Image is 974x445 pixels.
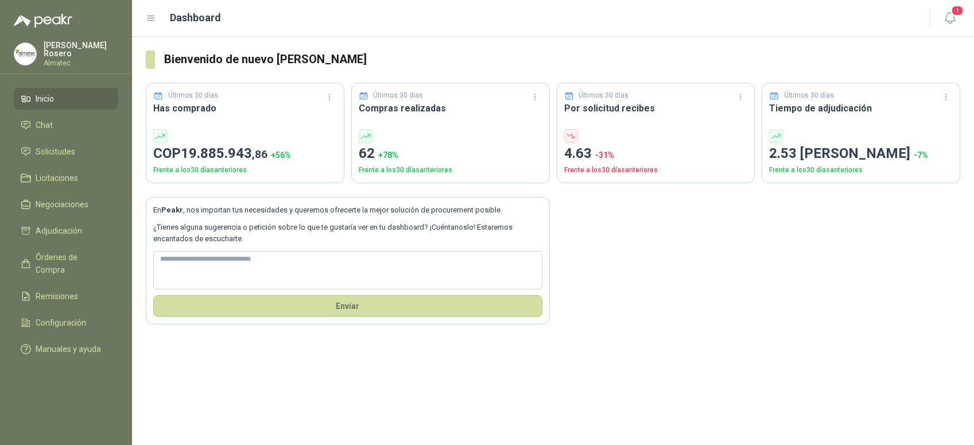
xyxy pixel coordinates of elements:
[359,165,542,176] p: Frente a los 30 días anteriores
[595,150,614,160] span: -31 %
[36,172,78,184] span: Licitaciones
[164,51,960,68] h3: Bienvenido de nuevo [PERSON_NAME]
[373,90,423,101] p: Últimos 30 días
[153,204,542,216] p: En , nos importan tus necesidades y queremos ofrecerte la mejor solución de procurement posible.
[153,295,542,317] button: Envíar
[14,167,118,189] a: Licitaciones
[14,220,118,242] a: Adjudicación
[564,143,748,165] p: 4.63
[14,285,118,307] a: Remisiones
[36,316,86,329] span: Configuración
[769,165,953,176] p: Frente a los 30 días anteriores
[44,60,118,67] p: Almatec
[36,145,75,158] span: Solicitudes
[153,222,542,245] p: ¿Tienes alguna sugerencia o petición sobre lo que te gustaría ver en tu dashboard? ¡Cuéntanoslo! ...
[784,90,834,101] p: Últimos 30 días
[36,290,78,303] span: Remisiones
[359,101,542,115] h3: Compras realizadas
[44,41,118,57] p: [PERSON_NAME] Rosero
[359,143,542,165] p: 62
[36,198,88,211] span: Negociaciones
[914,150,928,160] span: -7 %
[14,246,118,281] a: Órdenes de Compra
[153,101,337,115] h3: Has comprado
[161,206,183,214] b: Peakr
[36,343,101,355] span: Manuales y ayuda
[14,312,118,334] a: Configuración
[153,143,337,165] p: COP
[170,10,221,26] h1: Dashboard
[168,90,218,101] p: Últimos 30 días
[36,251,107,276] span: Órdenes de Compra
[769,101,953,115] h3: Tiempo de adjudicación
[14,114,118,136] a: Chat
[769,143,953,165] p: 2.53 [PERSON_NAME]
[252,148,267,161] span: ,86
[14,88,118,110] a: Inicio
[14,14,72,28] img: Logo peakr
[14,194,118,215] a: Negociaciones
[14,338,118,360] a: Manuales y ayuda
[36,92,54,105] span: Inicio
[564,101,748,115] h3: Por solicitud recibes
[940,8,960,29] button: 1
[14,141,118,162] a: Solicitudes
[181,145,267,161] span: 19.885.943
[378,150,398,160] span: + 78 %
[271,150,291,160] span: + 56 %
[36,225,82,237] span: Adjudicación
[579,90,628,101] p: Últimos 30 días
[153,165,337,176] p: Frente a los 30 días anteriores
[14,43,36,65] img: Company Logo
[36,119,53,131] span: Chat
[951,5,964,16] span: 1
[564,165,748,176] p: Frente a los 30 días anteriores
